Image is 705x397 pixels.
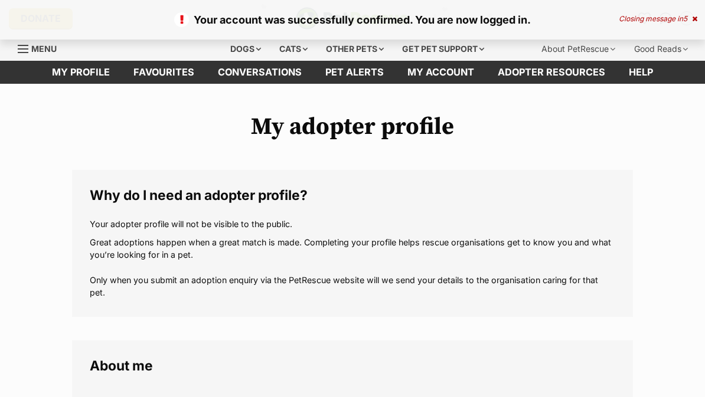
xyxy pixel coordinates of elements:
div: About PetRescue [533,37,624,61]
a: My account [396,61,486,84]
legend: Why do I need an adopter profile? [90,188,615,203]
div: Get pet support [394,37,492,61]
h1: My adopter profile [72,113,633,140]
a: Help [617,61,665,84]
a: conversations [206,61,314,84]
p: Great adoptions happen when a great match is made. Completing your profile helps rescue organisat... [90,236,615,299]
fieldset: Why do I need an adopter profile? [72,170,633,317]
a: Adopter resources [486,61,617,84]
legend: About me [90,358,615,373]
a: My profile [40,61,122,84]
div: Cats [271,37,316,61]
a: Pet alerts [314,61,396,84]
span: Menu [31,44,57,54]
a: Menu [18,37,65,58]
div: Other pets [318,37,392,61]
div: Dogs [222,37,269,61]
p: Your adopter profile will not be visible to the public. [90,218,615,230]
div: Good Reads [626,37,696,61]
a: Favourites [122,61,206,84]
